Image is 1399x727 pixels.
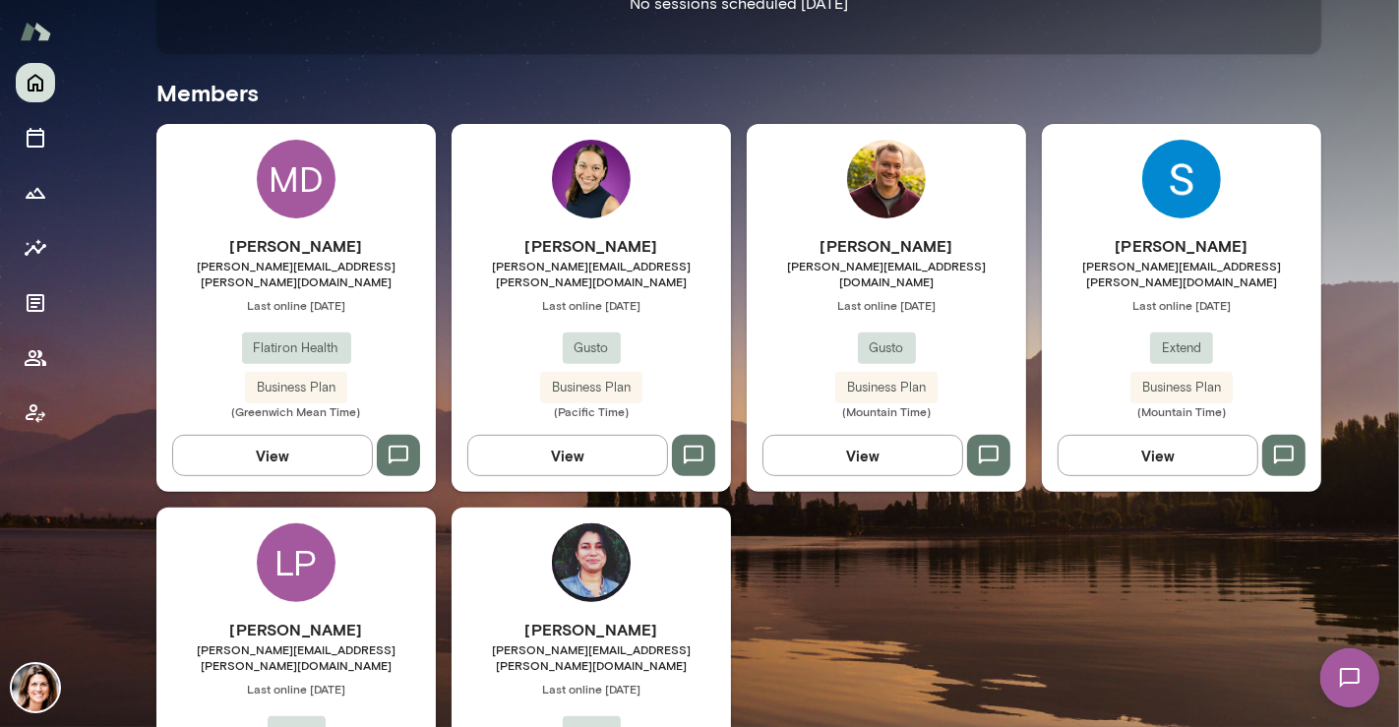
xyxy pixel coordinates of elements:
span: [PERSON_NAME][EMAIL_ADDRESS][PERSON_NAME][DOMAIN_NAME] [452,641,731,673]
span: Business Plan [540,378,642,397]
span: Last online [DATE] [747,297,1026,313]
h6: [PERSON_NAME] [156,234,436,258]
span: Last online [DATE] [452,297,731,313]
button: Insights [16,228,55,268]
button: Documents [16,283,55,323]
h5: Members [156,77,1321,108]
span: [PERSON_NAME][EMAIL_ADDRESS][PERSON_NAME][DOMAIN_NAME] [156,258,436,289]
span: [PERSON_NAME][EMAIL_ADDRESS][PERSON_NAME][DOMAIN_NAME] [452,258,731,289]
span: Gusto [563,338,621,358]
span: (Pacific Time) [452,403,731,419]
div: MD [257,140,335,218]
span: (Greenwich Mean Time) [156,403,436,419]
img: Shannon Payne [1142,140,1221,218]
img: Lorena Morel Diaz [552,523,631,602]
button: Client app [16,394,55,433]
button: Growth Plan [16,173,55,212]
h6: [PERSON_NAME] [452,618,731,641]
span: Last online [DATE] [156,681,436,697]
h6: [PERSON_NAME] [452,234,731,258]
button: View [467,435,668,476]
button: View [172,435,373,476]
img: Jeremy Person [847,140,926,218]
button: View [762,435,963,476]
span: (Mountain Time) [1042,403,1321,419]
button: Sessions [16,118,55,157]
img: Mento [20,13,51,50]
h6: [PERSON_NAME] [747,234,1026,258]
span: Extend [1150,338,1213,358]
span: [PERSON_NAME][EMAIL_ADDRESS][PERSON_NAME][DOMAIN_NAME] [1042,258,1321,289]
span: (Mountain Time) [747,403,1026,419]
span: Business Plan [1130,378,1233,397]
img: Rehana Manejwala [552,140,631,218]
h6: [PERSON_NAME] [1042,234,1321,258]
span: Business Plan [245,378,347,397]
span: [PERSON_NAME][EMAIL_ADDRESS][PERSON_NAME][DOMAIN_NAME] [156,641,436,673]
span: Gusto [858,338,916,358]
h6: [PERSON_NAME] [156,618,436,641]
span: Last online [DATE] [452,681,731,697]
span: Last online [DATE] [1042,297,1321,313]
span: [PERSON_NAME][EMAIL_ADDRESS][DOMAIN_NAME] [747,258,1026,289]
span: Last online [DATE] [156,297,436,313]
button: Members [16,338,55,378]
button: Home [16,63,55,102]
span: Flatiron Health [242,338,351,358]
span: Business Plan [835,378,938,397]
div: LP [257,523,335,602]
img: Gwen Throckmorton [12,664,59,711]
button: View [1058,435,1258,476]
